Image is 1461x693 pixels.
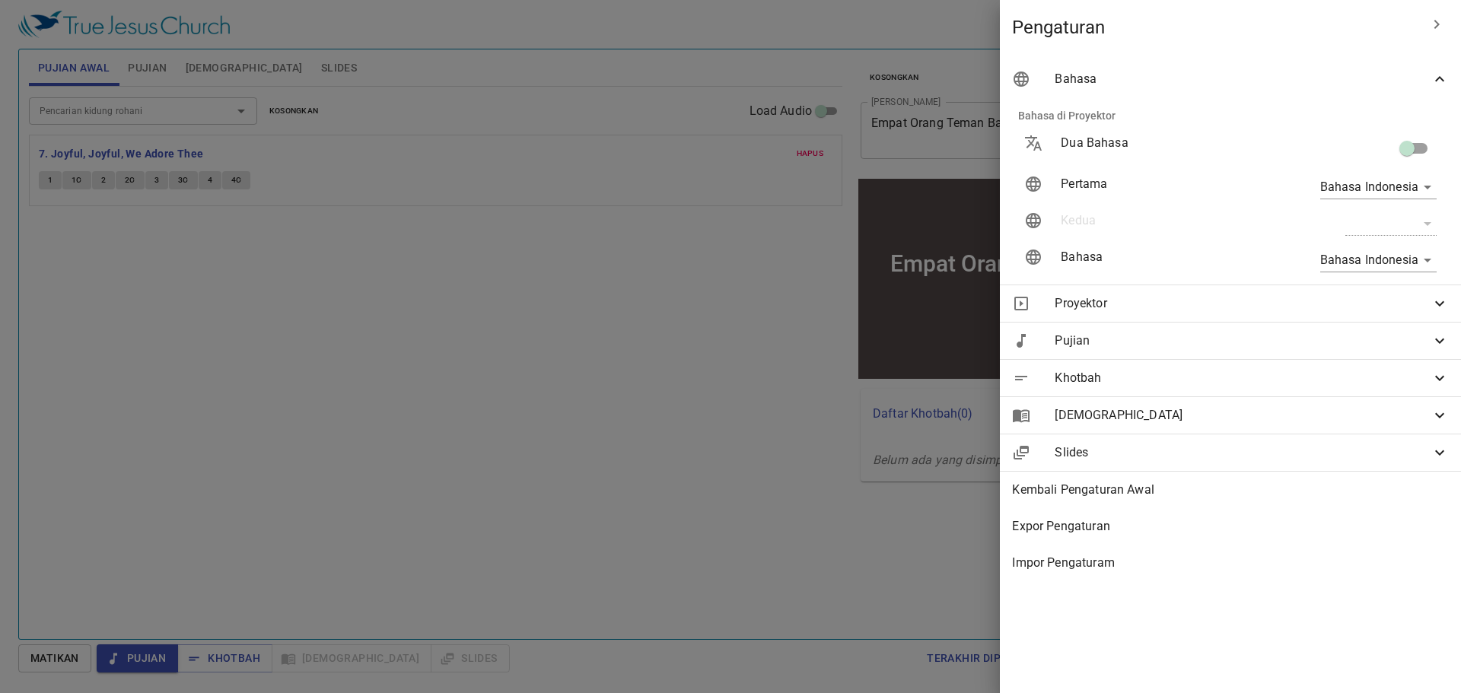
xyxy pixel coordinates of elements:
[1055,294,1431,313] span: Proyektor
[36,75,293,102] div: Empat Orang Teman Baik
[1006,97,1455,134] li: Bahasa di Proyektor
[1000,360,1461,396] div: Khotbah
[374,84,409,95] p: Pujian
[1000,285,1461,322] div: Proyektor
[1012,517,1449,536] span: Expor Pengaturan
[1012,481,1449,499] span: Kembali Pengaturan Awal
[1000,434,1461,471] div: Slides
[1012,554,1449,572] span: Impor Pengaturam
[1012,15,1418,40] span: Pengaturan
[1055,70,1431,88] span: Bahasa
[1061,175,1255,193] p: Pertama
[1320,175,1437,199] div: Bahasa Indonesia
[1320,248,1437,272] div: Bahasa Indonesia
[386,100,397,124] li: 7
[1000,323,1461,359] div: Pujian
[1061,248,1255,266] p: Bahasa
[1061,211,1255,230] p: Kedua
[1055,369,1431,387] span: Khotbah
[1061,134,1255,152] p: Dua Bahasa
[1000,545,1461,581] div: Impor Pengaturam
[1055,332,1431,350] span: Pujian
[1055,406,1431,424] span: [DEMOGRAPHIC_DATA]
[1055,443,1431,462] span: Slides
[1000,508,1461,545] div: Expor Pengaturan
[1000,61,1461,97] div: Bahasa
[1000,472,1461,508] div: Kembali Pengaturan Awal
[1000,397,1461,434] div: [DEMOGRAPHIC_DATA]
